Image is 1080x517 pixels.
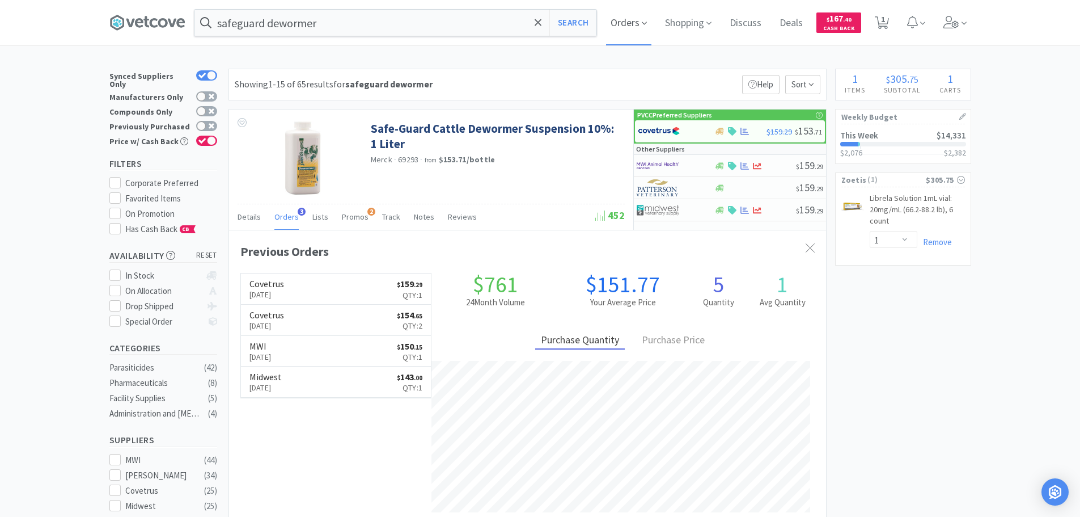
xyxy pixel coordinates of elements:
div: [PERSON_NAME] [125,469,196,482]
span: $ [796,184,799,193]
p: Qty: 1 [397,381,422,394]
span: Lists [312,212,328,222]
h4: Subtotal [875,85,930,95]
a: Merck [371,154,392,165]
span: Cash Back [823,26,854,33]
div: On Promotion [125,207,217,221]
h6: Covetrus [249,279,284,288]
img: f6b2451649754179b5b4e0c70c3f7cb0_2.png [637,157,679,174]
div: Pharmaceuticals [109,376,201,390]
span: 75 [909,74,918,85]
span: Reviews [448,212,477,222]
h5: Categories [109,342,217,355]
span: 2,382 [948,148,966,158]
img: 5996d71b95a543a991bb548d22a7d8a8_593238.jpeg [841,195,864,218]
span: · [394,154,396,165]
p: [DATE] [249,320,284,332]
span: 3 [298,208,306,216]
input: Search by item, sku, manufacturer, ingredient, size... [194,10,596,36]
div: ( 44 ) [204,453,217,467]
div: MWI [125,453,196,467]
span: $ [397,281,400,289]
h2: Your Average Price [559,296,687,309]
span: 150 [397,341,422,352]
div: ( 4 ) [208,407,217,421]
span: . 15 [414,343,422,351]
div: Midwest [125,499,196,513]
p: Help [742,75,780,94]
div: Showing 1-15 of 65 results [235,77,433,92]
span: 159 [397,278,422,289]
a: This Week$14,331$2,076$2,382 [836,124,971,163]
div: Open Intercom Messenger [1041,478,1069,506]
div: ( 34 ) [204,469,217,482]
div: ( 8 ) [208,376,217,390]
a: $167.40Cash Back [816,7,861,38]
span: $ [827,16,829,23]
span: 69293 [398,154,418,165]
div: Previously Purchased [109,121,190,131]
span: 452 [595,209,625,222]
span: 159 [796,203,823,216]
div: Administration and [MEDICAL_DATA] [109,407,201,421]
span: ( 1 ) [866,174,926,186]
span: $ [397,343,400,351]
h6: Midwest [249,372,282,381]
span: 143 [397,371,422,383]
a: Covetrus[DATE]$159.29Qty:1 [241,274,431,305]
img: f5e969b455434c6296c6d81ef179fa71_3.png [637,179,679,196]
a: Safe-Guard Cattle Dewormer Suspension 10%: 1 Liter [371,121,622,152]
span: . 00 [414,374,422,382]
p: Qty: 1 [397,289,422,301]
span: $ [886,74,890,85]
div: Special Order [125,315,201,329]
div: Corporate Preferred [125,176,217,190]
h1: Weekly Budget [841,110,965,124]
div: Compounds Only [109,106,190,116]
strong: safeguard dewormer [345,78,433,90]
span: Notes [414,212,434,222]
h2: This Week [840,131,878,140]
div: Drop Shipped [125,300,201,313]
span: Track [382,212,400,222]
img: 4dd14cff54a648ac9e977f0c5da9bc2e_5.png [637,201,679,218]
div: Parasiticides [109,361,201,375]
span: $2,076 [840,148,862,158]
div: Manufacturers Only [109,91,190,101]
span: . 65 [414,312,422,320]
span: Zoetis [841,174,867,186]
h6: Covetrus [249,310,284,320]
a: Deals [775,18,807,28]
p: PVCC Preferred Suppliers [637,110,712,120]
a: Remove [917,237,952,247]
a: Midwest[DATE]$143.00Qty:1 [241,367,431,398]
img: 77fca1acd8b6420a9015268ca798ef17_1.png [638,123,680,140]
h1: 1 [751,273,815,296]
div: ( 42 ) [204,361,217,375]
h1: $151.77 [559,273,687,296]
span: 1 [947,72,953,86]
h1: 5 [687,273,751,296]
span: . 71 [814,128,822,136]
h3: $ [944,149,966,157]
div: ( 25 ) [204,484,217,498]
span: Has Cash Back [125,224,196,234]
span: from [425,156,437,164]
div: $305.75 [926,174,964,186]
div: On Allocation [125,284,201,298]
span: 167 [827,13,852,24]
div: Favorited Items [125,192,217,205]
span: $ [796,162,799,171]
span: Details [238,212,261,222]
h1: $761 [431,273,559,296]
p: Qty: 2 [397,320,422,332]
h4: Items [836,85,875,95]
h4: Carts [930,85,971,95]
div: ( 25 ) [204,499,217,513]
span: Orders [274,212,299,222]
div: Purchase Quantity [535,332,625,350]
div: Covetrus [125,484,196,498]
div: In Stock [125,269,201,283]
h2: 24 Month Volume [431,296,559,309]
p: Other Suppliers [636,144,685,154]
